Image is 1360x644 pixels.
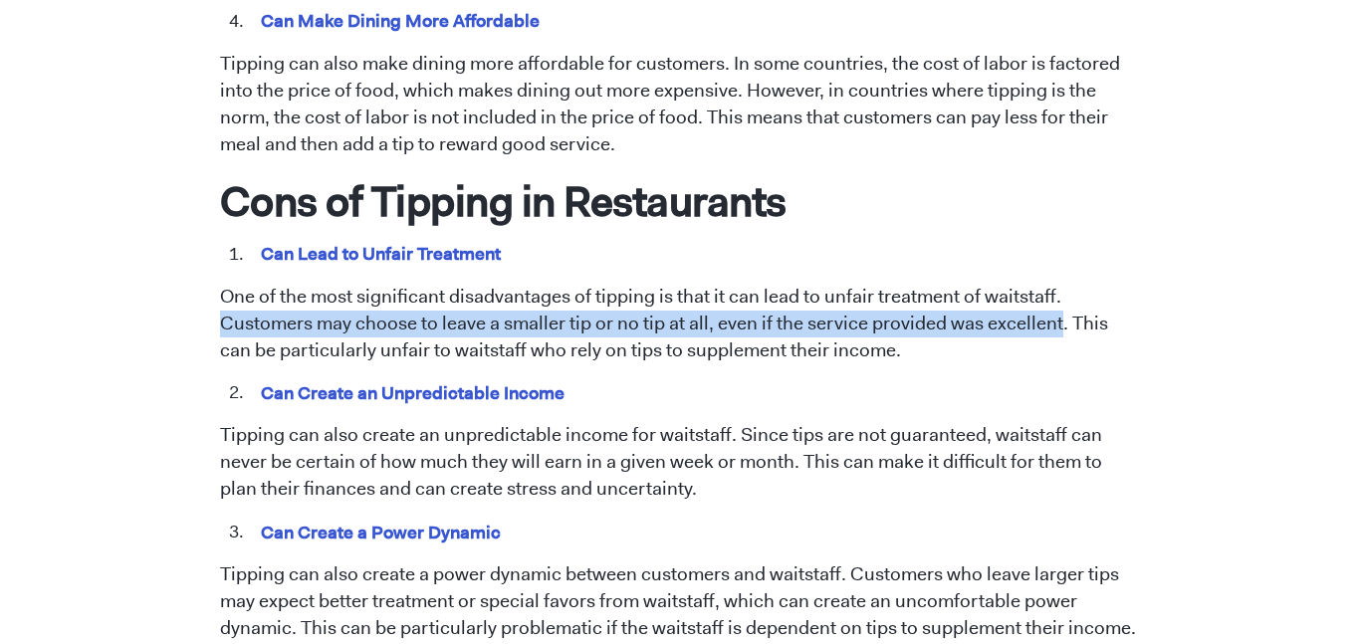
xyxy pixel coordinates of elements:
[220,561,1141,642] p: Tipping can also create a power dynamic between customers and waitstaff. Customers who leave larg...
[220,51,1141,158] p: Tipping can also make dining more affordable for customers. In some countries, the cost of labor ...
[258,377,568,408] mark: Can Create an Unpredictable Income
[258,517,505,547] mark: Can Create a Power Dynamic
[220,284,1141,364] p: One of the most significant disadvantages of tipping is that it can lead to unfair treatment of w...
[220,175,1141,227] h1: Cons of Tipping in Restaurants
[258,5,544,36] mark: Can Make Dining More Affordable
[258,238,505,269] mark: Can Lead to Unfair Treatment
[220,422,1141,503] p: Tipping can also create an unpredictable income for waitstaff. Since tips are not guaranteed, wai...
